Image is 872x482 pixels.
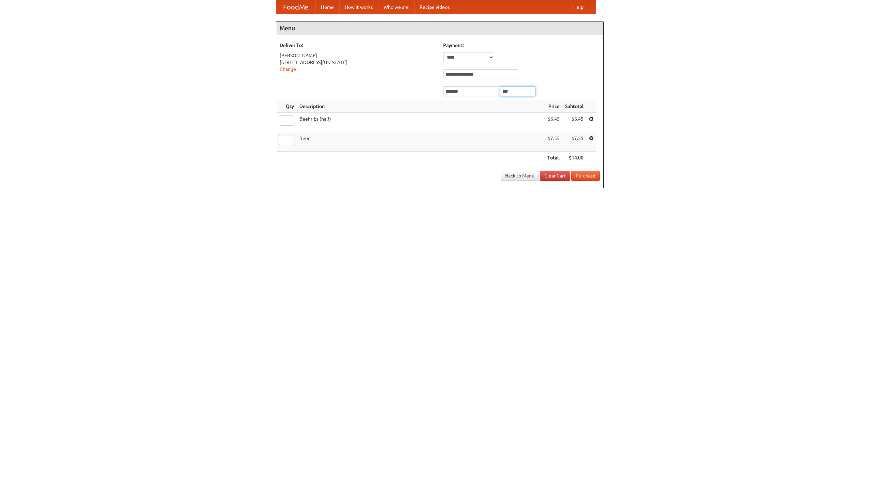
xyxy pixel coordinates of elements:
[276,100,297,113] th: Qty
[545,132,562,152] td: $7.55
[280,66,296,72] a: Change
[276,21,603,35] h4: Menu
[280,42,436,49] h5: Deliver To:
[297,113,545,132] td: Beef ribs (half)
[276,0,315,14] a: FoodMe
[280,59,436,66] div: [STREET_ADDRESS][US_STATE]
[562,100,586,113] th: Subtotal
[280,52,436,59] div: [PERSON_NAME]
[562,132,586,152] td: $7.55
[378,0,414,14] a: Who we are
[414,0,455,14] a: Recipe videos
[315,0,339,14] a: Home
[540,171,570,181] a: Clear Cart
[297,132,545,152] td: Beer
[545,113,562,132] td: $6.45
[568,0,589,14] a: Help
[562,113,586,132] td: $6.45
[297,100,545,113] th: Description
[545,100,562,113] th: Price
[443,42,600,49] h5: Payment:
[501,171,539,181] a: Back to Menu
[339,0,378,14] a: How it works
[571,171,600,181] button: Purchase
[545,152,562,164] th: Total:
[562,152,586,164] th: $14.00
